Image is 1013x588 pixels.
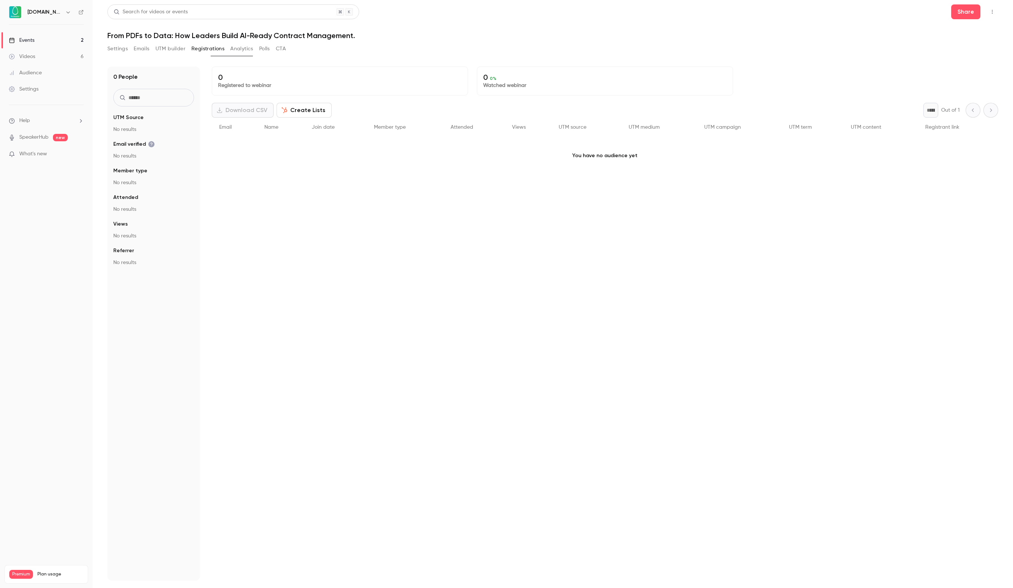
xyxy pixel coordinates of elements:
p: You have no audience yet [212,137,998,174]
p: Registered to webinar [218,82,462,89]
p: No results [113,232,194,240]
span: Attended [113,194,138,201]
span: UTM Source [113,114,144,121]
p: No results [113,179,194,186]
span: new [53,134,68,141]
p: No results [113,206,194,213]
span: Help [19,117,30,125]
p: No results [113,126,194,133]
div: People list [212,118,998,137]
button: Share [951,4,980,19]
span: Name [264,125,278,130]
span: Attended [451,125,473,130]
span: Views [512,125,526,130]
p: Out of 1 [941,107,960,114]
span: UTM medium [629,125,660,130]
div: Videos [9,53,35,60]
div: Search for videos or events [114,8,188,16]
h1: From PDFs to Data: How Leaders Build AI-Ready Contract Management. [107,31,998,40]
iframe: Noticeable Trigger [73,150,84,158]
button: Polls [259,43,270,55]
span: UTM campaign [704,125,741,130]
span: What's new [19,150,47,158]
span: UTM term [789,125,812,130]
span: UTM content [851,125,881,130]
p: 0 [483,73,727,82]
span: 0 % [490,76,497,81]
h6: [DOMAIN_NAME] [27,9,62,16]
p: No results [113,152,194,160]
img: Avokaado.io [9,6,21,18]
p: No results [113,259,194,266]
p: Watched webinar [483,82,727,89]
button: UTM builder [156,43,185,55]
span: Email [219,125,232,130]
a: SpeakerHub [19,134,49,141]
section: facet-groups [113,114,194,266]
span: Plan usage [37,571,83,577]
span: Email verified [113,141,155,148]
button: Registrations [191,43,224,55]
li: help-dropdown-opener [9,117,84,125]
span: Registrant link [925,125,959,130]
span: Join date [312,125,335,130]
span: UTM source [559,125,586,130]
h1: 0 People [113,72,138,81]
div: Events [9,37,34,44]
span: Member type [113,167,147,175]
span: Views [113,220,128,228]
button: CTA [276,43,286,55]
div: Settings [9,85,39,93]
span: Member type [374,125,406,130]
button: Analytics [230,43,253,55]
span: Referrer [113,247,134,254]
div: Audience [9,69,42,77]
button: Emails [134,43,149,55]
p: 0 [218,73,462,82]
span: Premium [9,570,33,579]
button: Settings [107,43,128,55]
button: Create Lists [277,103,332,118]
